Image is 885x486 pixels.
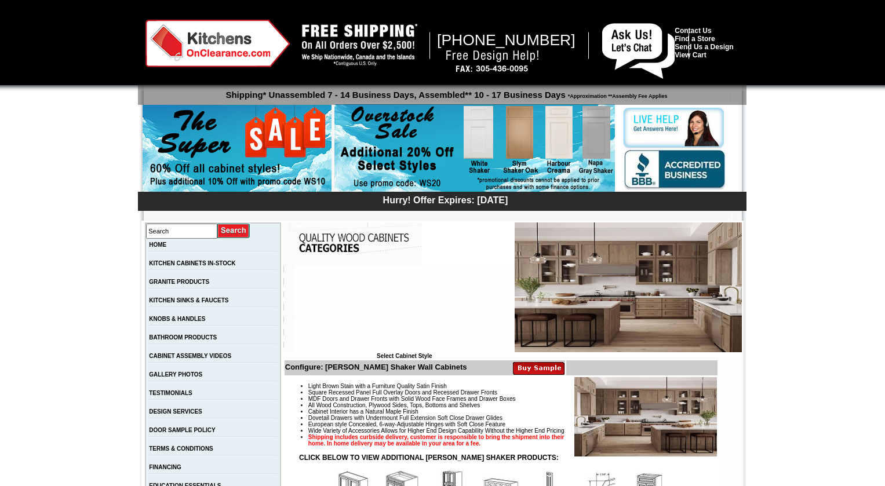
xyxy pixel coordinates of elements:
a: TESTIMONIALS [149,390,192,396]
a: Contact Us [675,27,711,35]
li: All Wood Construction, Plywood Sides, Tops, Bottoms and Shelves [308,402,717,408]
a: TERMS & CONDITIONS [149,445,213,452]
div: Hurry! Offer Expires: [DATE] [144,193,746,206]
a: Find a Store [675,35,715,43]
a: GRANITE PRODUCTS [149,279,209,285]
li: Cabinet Interior has a Natural Maple Finish [308,408,717,415]
a: KITCHEN CABINETS IN-STOCK [149,260,235,266]
span: *Approximation **Assembly Fee Applies [566,90,668,99]
img: Hazelwood Shaker [515,222,742,352]
strong: CLICK BELOW TO VIEW ADDITIONAL [PERSON_NAME] SHAKER PRODUCTS: [299,454,559,462]
li: Dovetail Drawers with Undermount Full Extension Soft Close Drawer Glides [308,415,717,421]
b: Configure: [PERSON_NAME] Shaker Wall Cabinets [285,363,467,371]
strong: Shipping includes curbside delivery, customer is responsible to bring the shipment into their hom... [308,434,564,447]
a: GALLERY PHOTOS [149,371,202,378]
img: Product Image [574,377,717,456]
li: European style Concealed, 6-way-Adjustable Hinges with Soft Close Feature [308,421,717,427]
b: Select Cabinet Style [377,353,432,359]
a: DOOR SAMPLE POLICY [149,427,215,433]
li: Light Brown Stain with a Furniture Quality Satin Finish [308,383,717,389]
li: Wide Variety of Accessories Allows for Higher End Design Capability Without the Higher End Pricing [308,427,717,434]
img: Kitchens on Clearance Logo [145,20,290,67]
iframe: Browser incompatible [294,266,515,353]
a: DESIGN SERVICES [149,408,202,415]
a: KITCHEN SINKS & FAUCETS [149,297,228,304]
li: Square Recessed Panel Full Overlay Doors and Recessed Drawer Fronts [308,389,717,396]
a: View Cart [675,51,706,59]
a: CABINET ASSEMBLY VIDEOS [149,353,231,359]
span: [PHONE_NUMBER] [437,31,576,49]
li: MDF Doors and Drawer Fronts with Solid Wood Face Frames and Drawer Boxes [308,396,717,402]
a: FINANCING [149,464,181,470]
a: BATHROOM PRODUCTS [149,334,217,341]
input: Submit [217,223,250,239]
a: KNOBS & HANDLES [149,316,205,322]
p: Shipping* Unassembled 7 - 14 Business Days, Assembled** 10 - 17 Business Days [144,85,746,100]
a: HOME [149,242,166,248]
a: Send Us a Design [675,43,733,51]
